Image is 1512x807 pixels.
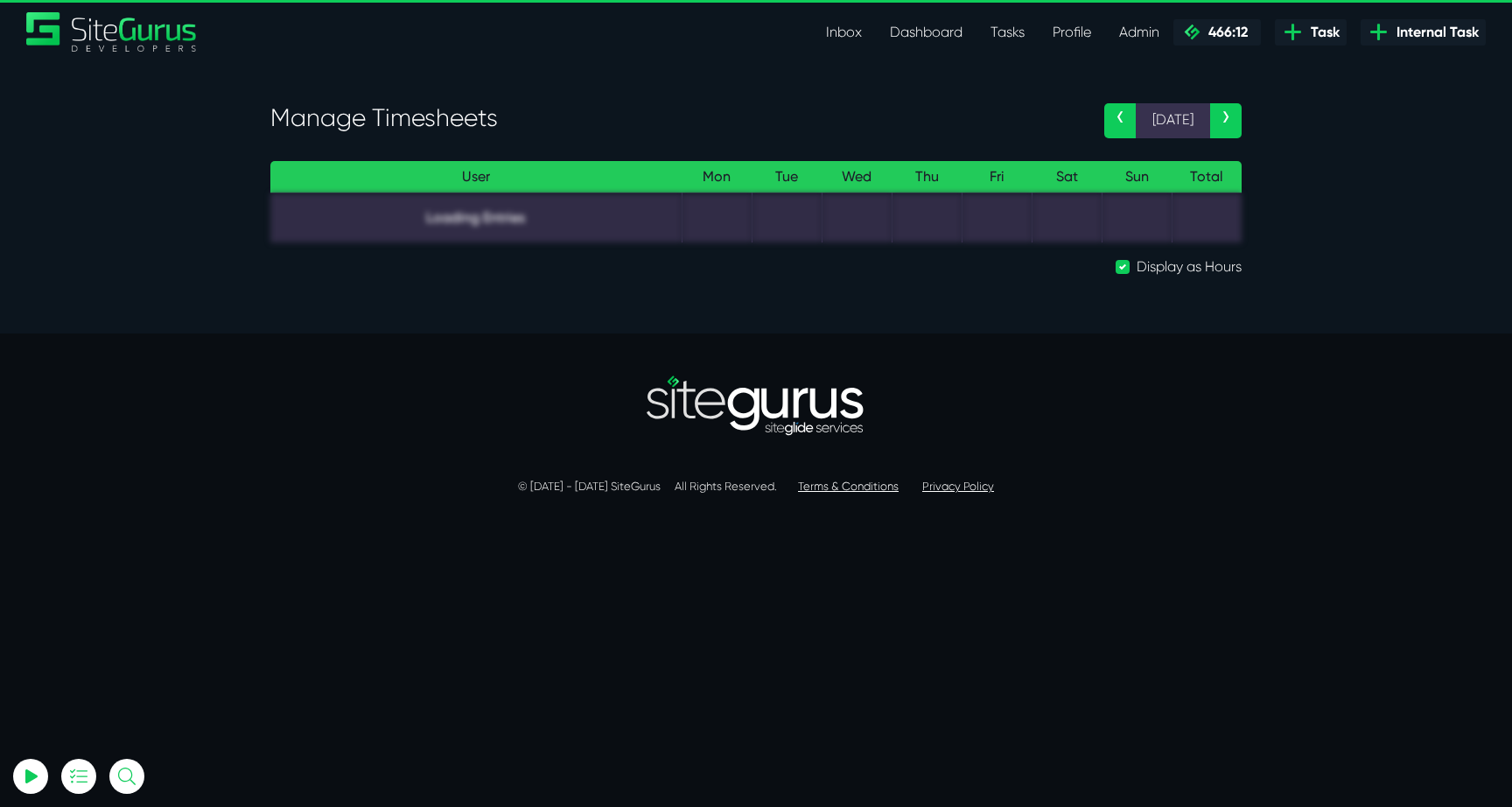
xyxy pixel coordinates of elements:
[1172,161,1242,193] th: Total
[1102,161,1172,193] th: Sun
[1304,22,1340,43] span: Task
[1105,15,1173,50] a: Admin
[1039,15,1105,50] a: Profile
[752,161,822,193] th: Tue
[26,12,198,52] a: SiteGurus
[976,15,1039,50] a: Tasks
[1389,22,1479,43] span: Internal Task
[1361,19,1486,46] a: Internal Task
[892,161,962,193] th: Thu
[270,103,1078,133] h3: Manage Timesheets
[962,161,1032,193] th: Fri
[1210,103,1242,138] a: ›
[26,12,198,52] img: Sitegurus Logo
[1136,103,1210,138] span: [DATE]
[822,161,892,193] th: Wed
[270,478,1242,495] p: © [DATE] - [DATE] SiteGurus All Rights Reserved.
[812,15,876,50] a: Inbox
[1104,103,1136,138] a: ‹
[1275,19,1347,46] a: Task
[1032,161,1102,193] th: Sat
[270,193,682,242] td: Loading Entries
[1137,256,1242,277] label: Display as Hours
[798,480,899,493] a: Terms & Conditions
[682,161,752,193] th: Mon
[270,161,682,193] th: User
[922,480,994,493] a: Privacy Policy
[876,15,976,50] a: Dashboard
[1201,24,1248,40] span: 466:12
[1173,19,1261,46] a: 466:12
